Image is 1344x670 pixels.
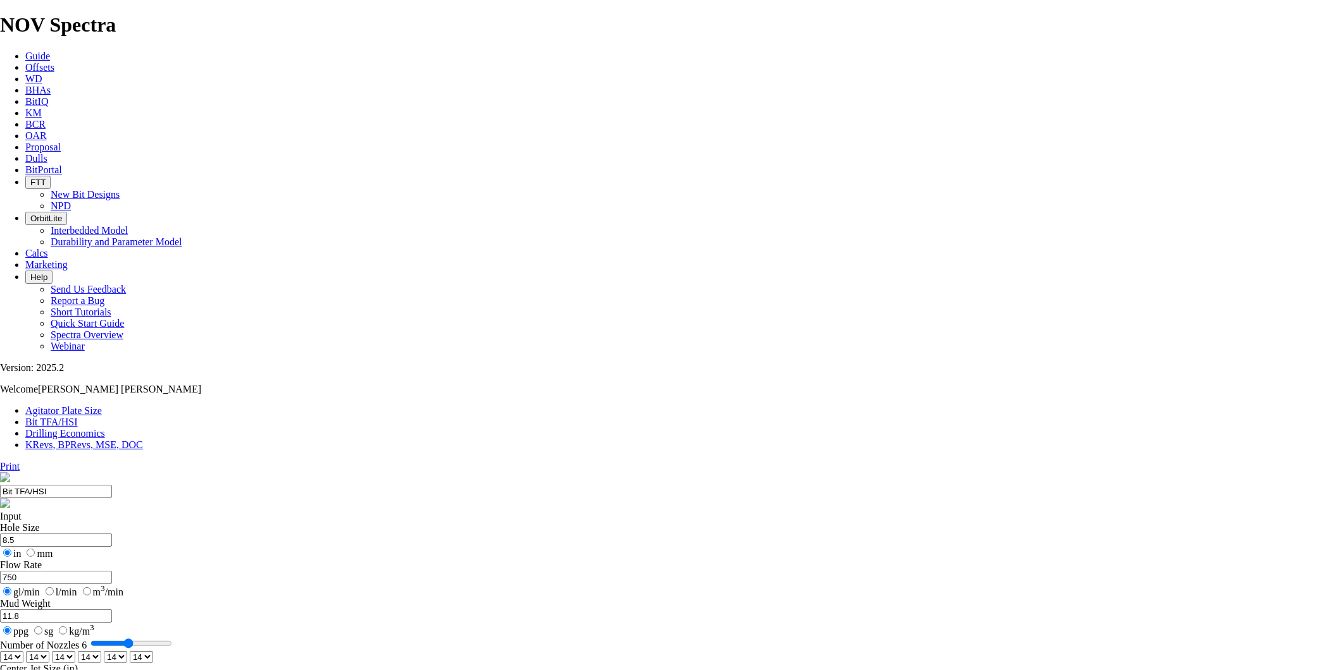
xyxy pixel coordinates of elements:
a: BitIQ [25,96,48,107]
a: Durability and Parameter Model [51,236,182,247]
label: m /min [80,587,123,597]
a: BCR [25,119,46,130]
a: Agitator Plate Size [25,405,102,416]
a: BHAs [25,85,51,95]
input: in [3,549,11,557]
a: Dulls [25,153,47,164]
a: Send Us Feedback [51,284,126,295]
input: kg/m3 [59,626,67,635]
a: WD [25,73,42,84]
a: OAR [25,130,47,141]
span: FTT [30,178,46,187]
button: Help [25,271,53,284]
a: Proposal [25,142,61,152]
input: l/min [46,587,54,595]
a: NPD [51,200,71,211]
a: Quick Start Guide [51,318,124,329]
a: Bit TFA/HSI [25,417,78,427]
a: Marketing [25,259,68,270]
a: Short Tutorials [51,307,111,317]
label: kg/m [56,626,94,636]
a: Spectra Overview [51,329,123,340]
a: KM [25,107,42,118]
span: Help [30,272,47,282]
a: Interbedded Model [51,225,128,236]
a: KRevs, BPRevs, MSE, DOC [25,439,143,450]
input: m3/min [83,587,91,595]
a: BitPortal [25,164,62,175]
a: New Bit Designs [51,189,120,200]
a: Webinar [51,341,85,351]
label: sg [31,626,53,636]
input: mm [27,549,35,557]
span: OrbitLite [30,214,62,223]
a: Report a Bug [51,295,104,306]
a: Offsets [25,62,54,73]
a: Calcs [25,248,48,259]
span: [PERSON_NAME] [PERSON_NAME] [38,384,201,394]
input: sg [34,626,42,635]
a: Drilling Economics [25,428,105,439]
button: OrbitLite [25,212,67,225]
input: ppg [3,626,11,635]
sup: 3 [90,623,94,632]
label: l/min [42,587,77,597]
button: FTT [25,176,51,189]
input: gl/min [3,587,11,595]
a: Guide [25,51,50,61]
label: mm [23,548,53,559]
sup: 3 [101,584,105,594]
